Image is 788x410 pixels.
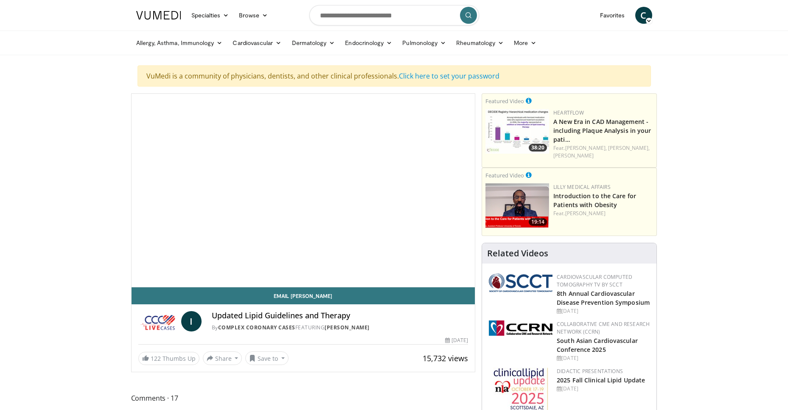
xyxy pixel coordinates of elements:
[181,311,202,331] a: I
[557,376,645,384] a: 2025 Fall Clinical Lipid Update
[529,218,547,226] span: 19:14
[131,393,476,404] span: Comments 17
[138,311,178,331] img: Complex Coronary Cases
[557,320,650,335] a: Collaborative CME and Research Network (CCRN)
[557,289,650,306] a: 8th Annual Cardiovascular Disease Prevention Symposium
[218,324,295,331] a: Complex Coronary Cases
[553,109,584,116] a: Heartflow
[557,273,632,288] a: Cardiovascular Computed Tomography TV by SCCT
[399,71,499,81] a: Click here to set your password
[595,7,630,24] a: Favorites
[635,7,652,24] a: C
[557,307,650,315] div: [DATE]
[553,210,653,217] div: Feat.
[325,324,370,331] a: [PERSON_NAME]
[340,34,397,51] a: Endocrinology
[608,144,650,152] a: [PERSON_NAME],
[234,7,273,24] a: Browse
[132,287,475,304] a: Email [PERSON_NAME]
[485,109,549,154] a: 38:20
[203,351,242,365] button: Share
[287,34,340,51] a: Dermatology
[451,34,509,51] a: Rheumatology
[553,152,594,159] a: [PERSON_NAME]
[137,65,651,87] div: VuMedi is a community of physicians, dentists, and other clinical professionals.
[136,11,181,20] img: VuMedi Logo
[485,183,549,228] img: acc2e291-ced4-4dd5-b17b-d06994da28f3.png.150x105_q85_crop-smart_upscale.png
[553,183,611,191] a: Lilly Medical Affairs
[557,354,650,362] div: [DATE]
[565,210,606,217] a: [PERSON_NAME]
[212,324,468,331] div: By FEATURING
[132,94,475,287] video-js: Video Player
[227,34,286,51] a: Cardiovascular
[509,34,541,51] a: More
[489,320,552,336] img: a04ee3ba-8487-4636-b0fb-5e8d268f3737.png.150x105_q85_autocrop_double_scale_upscale_version-0.2.png
[529,144,547,152] span: 38:20
[245,351,289,365] button: Save to
[138,352,199,365] a: 122 Thumbs Up
[212,311,468,320] h4: Updated Lipid Guidelines and Therapy
[131,34,228,51] a: Allergy, Asthma, Immunology
[557,368,650,375] div: Didactic Presentations
[557,337,638,354] a: South Asian Cardiovascular Conference 2025
[397,34,451,51] a: Pulmonology
[485,97,524,105] small: Featured Video
[309,5,479,25] input: Search topics, interventions
[485,183,549,228] a: 19:14
[553,192,636,209] a: Introduction to the Care for Patients with Obesity
[489,273,552,292] img: 51a70120-4f25-49cc-93a4-67582377e75f.png.150x105_q85_autocrop_double_scale_upscale_version-0.2.png
[553,118,651,143] a: A New Era in CAD Management - including Plaque Analysis in your pati…
[553,144,653,160] div: Feat.
[487,248,548,258] h4: Related Videos
[485,171,524,179] small: Featured Video
[423,353,468,363] span: 15,732 views
[485,109,549,154] img: 738d0e2d-290f-4d89-8861-908fb8b721dc.150x105_q85_crop-smart_upscale.jpg
[565,144,607,152] a: [PERSON_NAME],
[186,7,234,24] a: Specialties
[445,337,468,344] div: [DATE]
[151,354,161,362] span: 122
[557,385,650,393] div: [DATE]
